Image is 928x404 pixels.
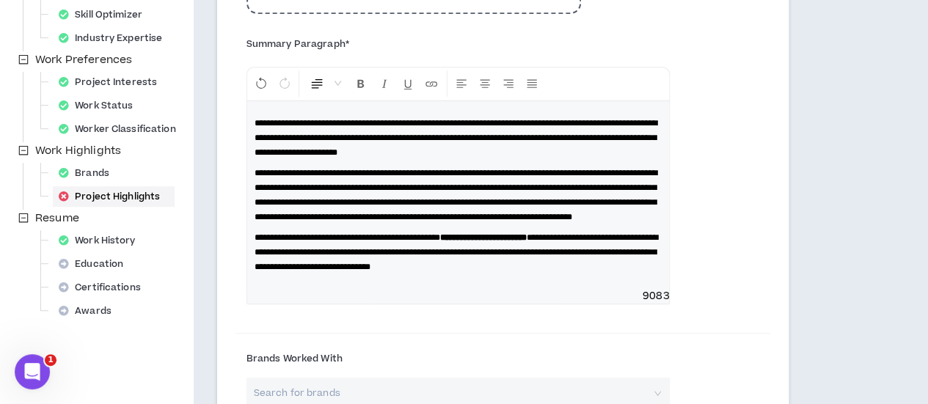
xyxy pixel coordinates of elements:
span: Resume [32,210,82,227]
div: Education [53,254,138,274]
span: Brands Worked With [246,352,343,365]
div: Worker Classification [53,119,191,139]
div: Certifications [53,277,156,298]
button: Right Align [497,70,519,97]
button: Insert Link [420,70,442,97]
span: Work Preferences [32,51,135,69]
div: Brands [53,163,124,183]
span: minus-square [18,54,29,65]
button: Undo [250,70,272,97]
span: minus-square [18,213,29,223]
button: Redo [274,70,296,97]
div: Awards [53,301,126,321]
span: minus-square [18,145,29,155]
span: Work Highlights [35,143,121,158]
div: Work Status [53,95,147,116]
div: Project Interests [53,72,172,92]
span: Work Preferences [35,52,132,67]
label: Summary Paragraph [246,32,349,56]
div: Project Highlights [53,186,175,207]
span: Resume [35,210,79,226]
button: Format Bold [350,70,372,97]
button: Format Italics [373,70,395,97]
span: 1 [45,354,56,366]
div: Skill Optimizer [53,4,157,25]
button: Center Align [474,70,496,97]
button: Format Underline [397,70,419,97]
span: 9083 [643,289,670,304]
div: Industry Expertise [53,28,177,48]
iframe: Intercom live chat [15,354,50,389]
button: Left Align [450,70,472,97]
div: Work History [53,230,150,251]
span: Work Highlights [32,142,124,160]
button: Justify Align [521,70,543,97]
